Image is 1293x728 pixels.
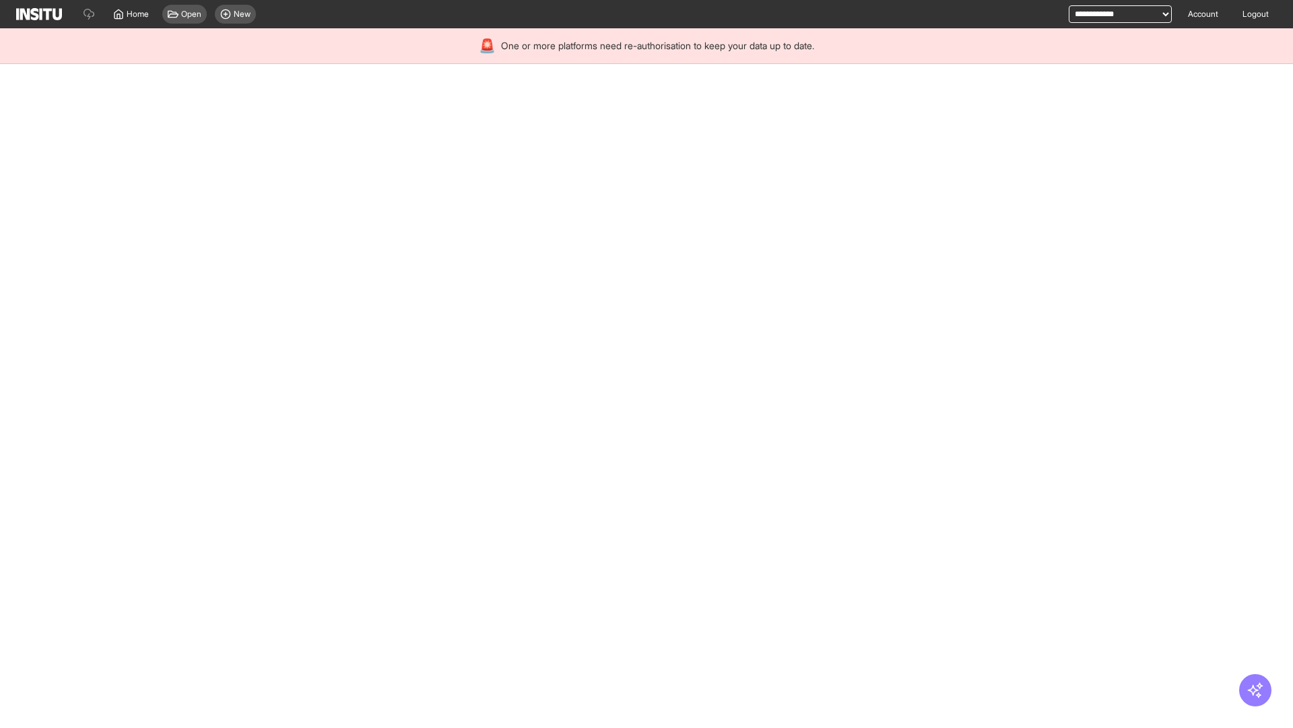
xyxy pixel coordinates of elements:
[181,9,201,20] span: Open
[501,39,814,53] span: One or more platforms need re-authorisation to keep your data up to date.
[479,36,496,55] div: 🚨
[127,9,149,20] span: Home
[234,9,251,20] span: New
[16,8,62,20] img: Logo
